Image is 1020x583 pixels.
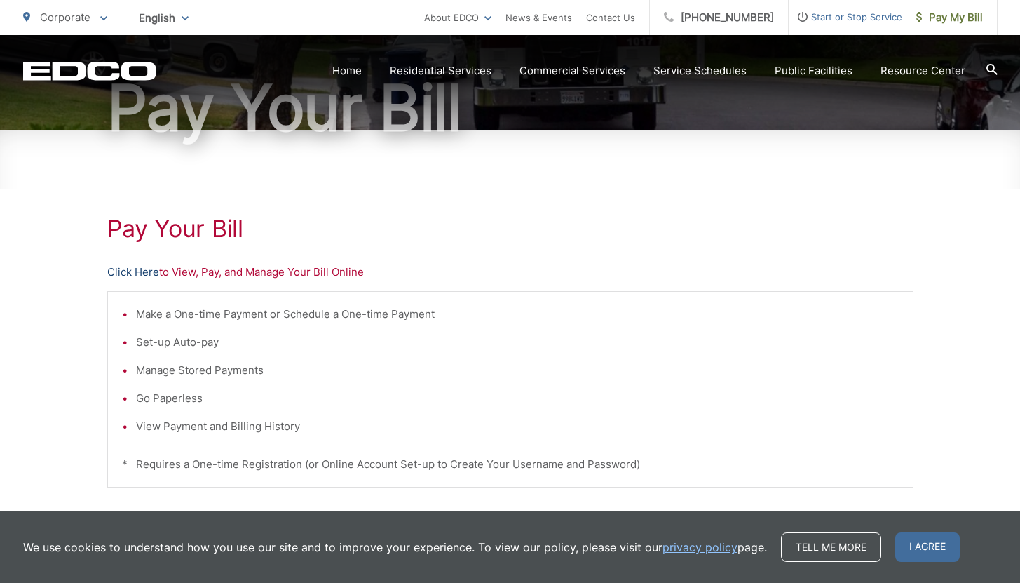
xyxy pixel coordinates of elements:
[136,418,899,435] li: View Payment and Billing History
[23,73,998,143] h1: Pay Your Bill
[228,509,913,530] p: - OR -
[586,9,635,26] a: Contact Us
[895,532,960,562] span: I agree
[23,61,156,81] a: EDCD logo. Return to the homepage.
[107,264,913,281] p: to View, Pay, and Manage Your Bill Online
[332,62,362,79] a: Home
[880,62,965,79] a: Resource Center
[107,215,913,243] h1: Pay Your Bill
[390,62,491,79] a: Residential Services
[107,264,159,281] a: Click Here
[128,6,199,30] span: English
[916,9,983,26] span: Pay My Bill
[136,306,899,323] li: Make a One-time Payment or Schedule a One-time Payment
[122,456,899,473] p: * Requires a One-time Registration (or Online Account Set-up to Create Your Username and Password)
[23,539,767,556] p: We use cookies to understand how you use our site and to improve your experience. To view our pol...
[40,11,90,24] span: Corporate
[505,9,572,26] a: News & Events
[136,390,899,407] li: Go Paperless
[662,539,737,556] a: privacy policy
[653,62,747,79] a: Service Schedules
[136,334,899,351] li: Set-up Auto-pay
[136,362,899,379] li: Manage Stored Payments
[424,9,491,26] a: About EDCO
[775,62,852,79] a: Public Facilities
[781,532,881,562] a: Tell me more
[519,62,625,79] a: Commercial Services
